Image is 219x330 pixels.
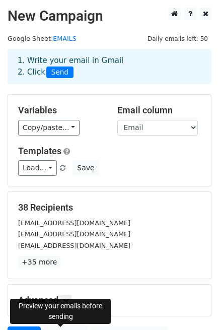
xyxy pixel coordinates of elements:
div: Preview your emails before sending [10,299,111,324]
small: [EMAIL_ADDRESS][DOMAIN_NAME] [18,219,130,227]
small: [EMAIL_ADDRESS][DOMAIN_NAME] [18,230,130,238]
h5: Advanced [18,295,201,306]
button: Save [72,160,99,176]
small: [EMAIL_ADDRESS][DOMAIN_NAME] [18,242,130,249]
span: Send [46,67,74,79]
h5: Variables [18,105,102,116]
h5: Email column [117,105,201,116]
small: Google Sheet: [8,35,77,42]
a: EMAILS [53,35,77,42]
span: Daily emails left: 50 [144,33,211,44]
a: Load... [18,160,57,176]
a: +35 more [18,256,60,269]
div: 1. Write your email in Gmail 2. Click [10,55,209,78]
h2: New Campaign [8,8,211,25]
iframe: Chat Widget [169,282,219,330]
a: Daily emails left: 50 [144,35,211,42]
a: Copy/paste... [18,120,80,136]
a: Templates [18,146,61,156]
h5: 38 Recipients [18,202,201,213]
